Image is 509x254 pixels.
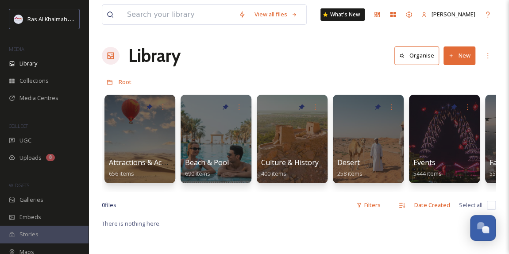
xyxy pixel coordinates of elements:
[337,158,360,167] span: Desert
[413,169,442,177] span: 5444 items
[14,15,23,23] img: Logo_RAKTDA_RGB-01.png
[19,154,42,162] span: Uploads
[261,158,319,177] a: Culture & History400 items
[185,169,210,177] span: 690 items
[102,201,116,209] span: 0 file s
[128,42,181,69] a: Library
[459,201,482,209] span: Select all
[19,77,49,85] span: Collections
[19,196,43,204] span: Galleries
[46,154,55,161] div: 8
[109,169,134,177] span: 656 items
[119,78,131,86] span: Root
[410,196,455,214] div: Date Created
[109,158,183,177] a: Attractions & Activities656 items
[443,46,475,65] button: New
[394,46,443,65] a: Organise
[185,158,229,177] a: Beach & Pool690 items
[394,46,439,65] button: Organise
[19,213,41,221] span: Embeds
[352,196,385,214] div: Filters
[250,6,302,23] a: View all files
[413,158,442,177] a: Events5444 items
[19,94,58,102] span: Media Centres
[19,230,39,239] span: Stories
[123,5,234,24] input: Search your library
[470,215,496,241] button: Open Chat
[9,46,24,52] span: MEDIA
[417,6,480,23] a: [PERSON_NAME]
[9,182,29,189] span: WIDGETS
[432,10,475,18] span: [PERSON_NAME]
[337,158,362,177] a: Desert258 items
[320,8,365,21] a: What's New
[9,123,28,129] span: COLLECT
[413,158,436,167] span: Events
[27,15,153,23] span: Ras Al Khaimah Tourism Development Authority
[102,219,161,227] span: There is nothing here.
[19,136,31,145] span: UGC
[19,59,37,68] span: Library
[119,77,131,87] a: Root
[185,158,229,167] span: Beach & Pool
[261,158,319,167] span: Culture & History
[109,158,183,167] span: Attractions & Activities
[337,169,362,177] span: 258 items
[261,169,286,177] span: 400 items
